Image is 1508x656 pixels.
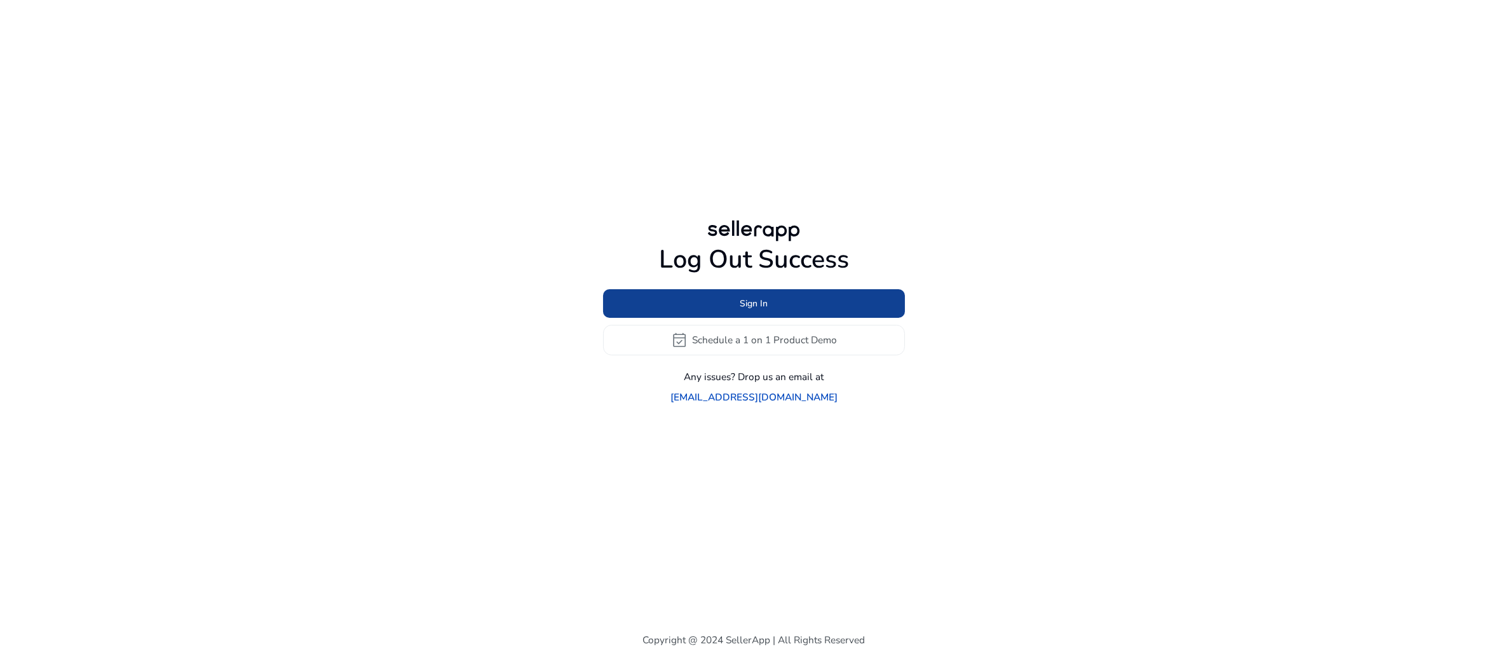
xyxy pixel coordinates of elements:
[603,289,905,318] button: Sign In
[671,332,688,348] span: event_available
[603,245,905,275] h1: Log Out Success
[670,390,838,404] a: [EMAIL_ADDRESS][DOMAIN_NAME]
[740,297,768,310] span: Sign In
[603,325,905,355] button: event_availableSchedule a 1 on 1 Product Demo
[684,369,824,384] p: Any issues? Drop us an email at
